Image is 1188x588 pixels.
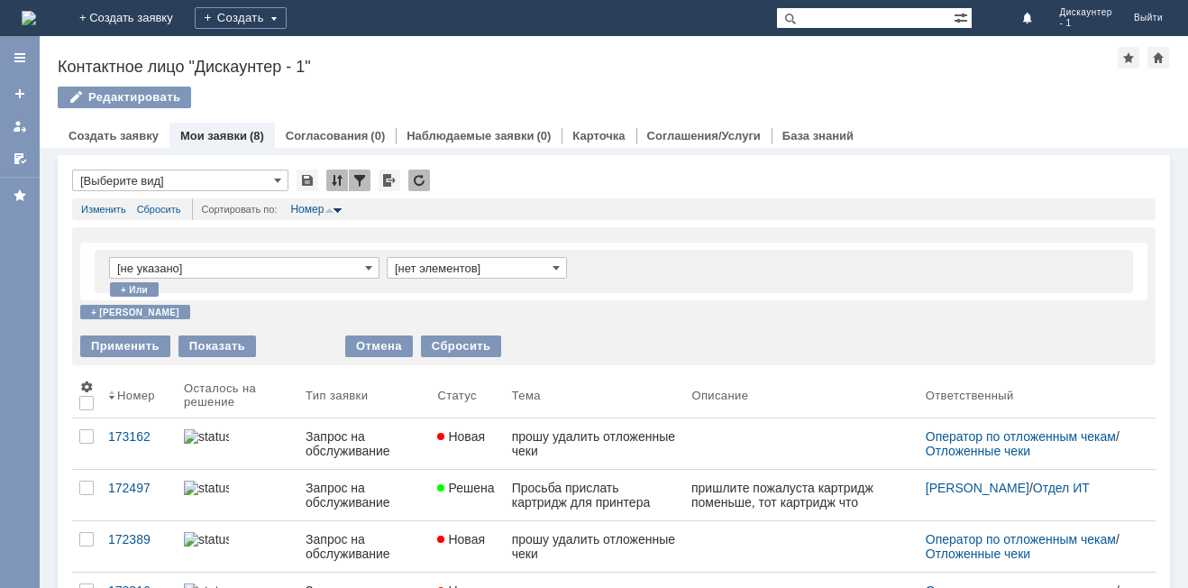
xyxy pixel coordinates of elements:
[782,129,854,142] a: База знаний
[22,11,36,25] img: logo
[408,170,430,191] div: Обновлять список
[177,521,298,572] a: statusbar-100 (1).png
[306,389,368,402] div: Тип заявки
[184,532,229,547] img: statusbar-100 (1).png
[430,418,504,469] a: Новая
[298,521,430,572] a: Запрос на обслуживание
[137,198,181,220] a: Сбросить
[250,129,264,142] div: (8)
[177,470,298,520] a: statusbar-100 (1).png
[81,198,126,220] a: Изменить
[926,481,1029,495] a: [PERSON_NAME]
[370,129,385,142] div: (0)
[306,429,423,458] div: Запрос на обслуживание
[437,429,485,444] span: Новая
[512,532,678,561] div: прошу удалить отложенные чеки
[505,418,685,469] a: прошу удалить отложенные чеки
[108,429,169,444] div: 173162
[430,470,504,520] a: Решена
[1147,47,1169,69] div: Сделать домашней страницей
[5,79,34,108] a: Создать заявку
[926,481,1134,495] div: /
[177,372,298,418] th: Осталось на решение
[505,521,685,572] a: прошу удалить отложенные чеки
[407,129,534,142] a: Наблюдаемые заявки
[22,11,36,25] a: Перейти на домашнюю страницу
[117,389,155,402] div: Номер
[437,532,485,547] span: Новая
[298,372,430,418] th: Тип заявки
[926,429,1116,444] a: Оператор по отложенным чекам
[379,170,400,191] div: Экспорт списка
[101,470,177,520] a: 172497
[108,532,169,547] div: 172389
[290,203,324,216] div: Номер
[334,208,342,213] img: png;base64,iVBORw0KGgoAAAANSUhEUgAAAAkAAAAFCAYAAACXU8ZrAAAAIklEQVR4XmOQtcn6TwgzgAC6IIYCGECXxFAAAw...
[430,521,504,572] a: Новая
[101,372,177,418] th: Номер
[926,547,1030,561] a: Отложенные чеки
[505,470,685,520] a: Просьба прислать картридж для принтера
[306,532,423,561] div: Запрос на обслуживание
[325,208,334,213] img: AAAAAElFTkSuQmCC
[926,532,1116,547] a: Оператор по отложенным чекам
[177,418,298,469] a: statusbar-100 (1).png
[79,380,94,394] span: Настройки
[572,129,625,142] a: Карточка
[926,389,1014,402] div: Ответственный
[1033,481,1090,495] a: Отдел ИТ
[101,521,177,572] a: 172389
[512,481,678,510] div: Просьба прислать картридж для принтера
[954,8,972,25] span: Расширенный поиск
[430,372,504,418] th: Статус
[5,112,34,141] a: Мои заявки
[306,481,423,510] div: Запрос на обслуживание
[926,444,1030,458] a: Отложенные чеки
[58,58,1118,76] div: Контактное лицо "Дискаунтер - 1"
[326,170,348,191] div: Сортировка...
[926,429,1134,458] div: /
[69,129,159,142] a: Создать заявку
[184,481,229,495] img: statusbar-100 (1).png
[108,481,169,495] div: 172497
[101,418,177,469] a: 173162
[349,170,370,191] div: Фильтрация...
[505,372,685,418] th: Тема
[691,389,748,402] div: Описание
[512,429,678,458] div: прошу удалить отложенные чеки
[918,372,1141,418] th: Ответственный
[298,470,430,520] a: Запрос на обслуживание
[437,389,476,402] div: Статус
[180,129,247,142] a: Мои заявки
[184,381,277,409] div: Осталось на решение
[1118,47,1139,69] div: Добавить в избранное
[536,129,551,142] div: (0)
[926,532,1134,561] div: /
[1059,7,1112,18] span: Дискаунтер
[512,389,541,402] div: Тема
[286,129,369,142] a: Согласования
[184,429,229,444] img: statusbar-100 (1).png
[297,170,318,191] div: Сохранить вид
[437,481,494,495] span: Решена
[1059,18,1112,29] span: - 1
[298,418,430,469] a: Запрос на обслуживание
[195,7,287,29] div: Создать
[5,144,34,173] a: Мои согласования
[202,204,278,215] div: Сортировать по:
[647,129,761,142] a: Соглашения/Услуги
